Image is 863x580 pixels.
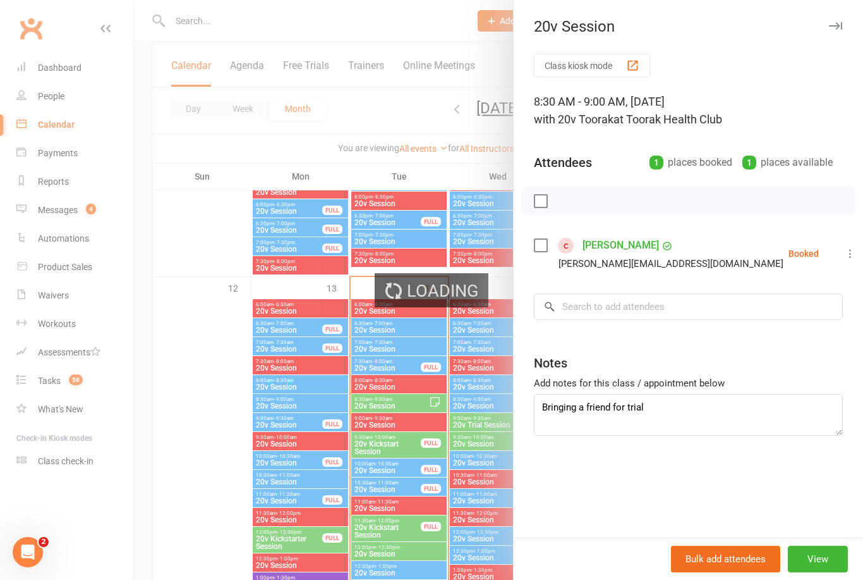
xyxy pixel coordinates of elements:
div: Notes [534,354,567,372]
span: at Toorak Health Club [613,113,722,126]
div: 1 [649,156,663,170]
div: places booked [649,154,732,171]
button: View [788,546,848,572]
div: 20v Session [514,18,863,35]
div: places available [742,154,833,171]
span: with 20v Toorak [534,113,613,126]
div: Add notes for this class / appointment below [534,376,843,391]
input: Search to add attendees [534,293,843,320]
iframe: Intercom live chat [13,537,43,567]
a: [PERSON_NAME] [582,235,659,256]
span: 2 [39,537,49,547]
div: Booked [788,249,819,258]
button: Bulk add attendees [671,546,780,572]
div: Attendees [534,154,592,171]
button: Class kiosk mode [534,54,650,77]
div: 8:30 AM - 9:00 AM, [DATE] [534,93,843,128]
div: [PERSON_NAME][EMAIL_ADDRESS][DOMAIN_NAME] [558,256,783,272]
div: 1 [742,156,756,170]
